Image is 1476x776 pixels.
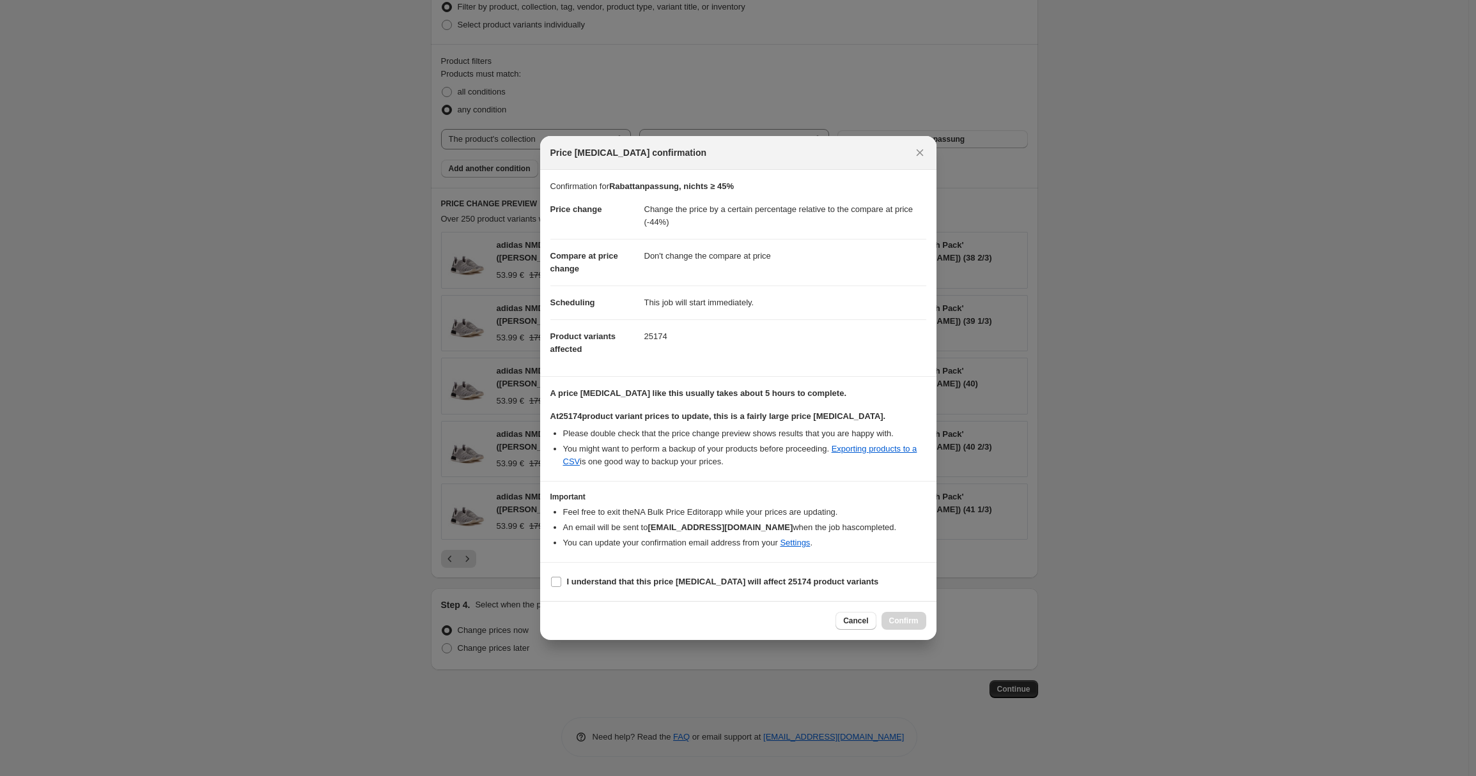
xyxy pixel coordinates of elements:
li: Please double check that the price change preview shows results that you are happy with. [563,427,926,440]
dd: Change the price by a certain percentage relative to the compare at price (-44%) [644,193,926,239]
dd: This job will start immediately. [644,285,926,319]
button: Cancel [835,612,876,630]
span: Compare at price change [550,251,618,273]
h3: Important [550,492,926,502]
b: Rabattanpassung, nichts ≥ 45% [609,181,734,191]
p: Confirmation for [550,180,926,193]
a: Exporting products to a CSV [563,444,917,466]
li: An email will be sent to when the job has completed . [563,521,926,534]
b: I understand that this price [MEDICAL_DATA] will affect 25174 product variants [567,577,879,586]
li: You can update your confirmation email address from your . [563,536,926,549]
dd: 25174 [644,319,926,353]
dd: Don't change the compare at price [644,239,926,273]
span: Product variants affected [550,331,616,354]
span: Cancel [843,616,868,626]
b: At 25174 product variant prices to update, this is a fairly large price [MEDICAL_DATA]. [550,411,886,421]
span: Scheduling [550,298,595,307]
span: Price change [550,204,602,214]
a: Settings [780,538,810,547]
button: Close [911,144,929,162]
b: A price [MEDICAL_DATA] like this usually takes about 5 hours to complete. [550,388,847,398]
li: Feel free to exit the NA Bulk Price Editor app while your prices are updating. [563,506,926,519]
li: You might want to perform a backup of your products before proceeding. is one good way to backup ... [563,443,926,468]
b: [EMAIL_ADDRESS][DOMAIN_NAME] [648,522,793,532]
span: Price [MEDICAL_DATA] confirmation [550,146,707,159]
